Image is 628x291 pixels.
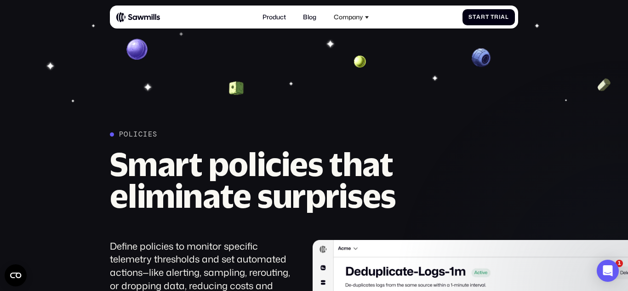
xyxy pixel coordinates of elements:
[481,14,485,20] span: r
[119,130,158,138] div: Policies
[110,148,459,211] h2: Smart policies that eliminate surprises
[597,260,619,282] div: Open Intercom Messenger
[468,14,473,20] span: S
[257,9,290,26] a: Product
[616,260,623,267] span: 1
[476,14,481,20] span: a
[462,9,515,25] a: StartTrial
[473,14,476,20] span: t
[485,14,489,20] span: t
[501,14,505,20] span: a
[491,14,494,20] span: T
[5,264,27,286] button: Open CMP widget
[494,14,499,20] span: r
[505,14,509,20] span: l
[334,13,363,21] div: Company
[329,9,374,26] div: Company
[298,9,321,26] a: Blog
[499,14,501,20] span: i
